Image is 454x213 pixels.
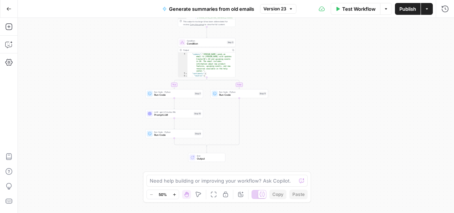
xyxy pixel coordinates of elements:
span: Version 23 [263,6,286,12]
g: Edge from step_5 to step_7 [174,77,207,89]
span: LLM · gpt-3.5-turbo-16k [154,111,192,114]
div: 4 [178,53,188,72]
span: Condition [187,42,226,46]
g: Edge from step_1 to step_5 [206,27,207,37]
span: Test Workflow [342,5,376,13]
div: Step 7 [194,92,201,95]
span: Publish [399,5,416,13]
button: Publish [395,3,421,15]
span: End [197,154,222,157]
div: Step 9 [194,132,201,135]
g: Edge from step_11 to step_5-conditional-end [207,98,240,147]
span: Run Code [154,133,193,137]
button: Test Workflow [331,3,380,15]
button: Paste [289,190,308,199]
g: Edge from step_7 to step_10 [174,98,175,109]
span: Run Code · Python [219,91,257,94]
span: Run Code · Python [154,131,193,134]
span: 50% [159,191,167,197]
div: Run Code · PythonRun CodeStep 7 [146,89,203,98]
span: Toggle code folding, rows 6 through 8 [185,75,188,78]
div: ConditionConditionStep 5Output News", "summary":"[PERSON_NAME] sends an email to [PERSON_NAME] wi... [178,38,236,77]
span: Run Code [154,93,193,97]
g: Edge from step_5-conditional-end to end [206,146,207,153]
span: Output [197,157,222,161]
span: Paste [292,191,305,198]
div: 6 [178,75,188,78]
button: Version 23 [260,4,296,14]
button: Generate summaries from old emails [158,3,259,15]
g: Edge from step_5 to step_11 [207,77,240,89]
span: Toggle code folding, rows 5 through 9 [185,72,188,75]
div: EndOutput [178,153,236,162]
div: Step 11 [259,92,266,95]
button: Copy [269,190,286,199]
span: Run Code · Python [154,91,193,94]
span: Run Code [219,93,257,97]
div: Output [183,49,230,52]
div: 5 [178,72,188,75]
div: Run Code · PythonRun CodeStep 11 [211,89,268,98]
span: Copy [272,191,283,198]
div: LLM · gpt-3.5-turbo-16kPrompt LLMStep 10 [146,109,203,118]
span: Prompt LLM [154,113,192,117]
span: Generate summaries from old emails [169,5,254,13]
div: Step 10 [194,112,201,115]
span: Copy the output [190,23,204,26]
div: This output is too large & has been abbreviated for review. to view the full content. [183,20,234,26]
div: Run Code · PythonRun CodeStep 9 [146,129,203,138]
g: Edge from step_10 to step_9 [174,118,175,129]
g: Edge from step_9 to step_5-conditional-end [174,138,207,147]
div: Step 5 [227,41,234,44]
span: Condition [187,39,226,42]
